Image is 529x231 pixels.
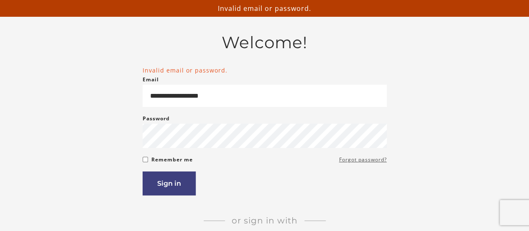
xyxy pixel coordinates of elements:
[143,75,159,85] label: Email
[143,171,196,195] button: Sign in
[143,33,387,52] h2: Welcome!
[143,114,170,124] label: Password
[3,3,526,13] p: Invalid email or password.
[339,155,387,165] a: Forgot password?
[143,66,387,75] li: Invalid email or password.
[225,215,304,226] span: Or sign in with
[151,155,193,165] label: Remember me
